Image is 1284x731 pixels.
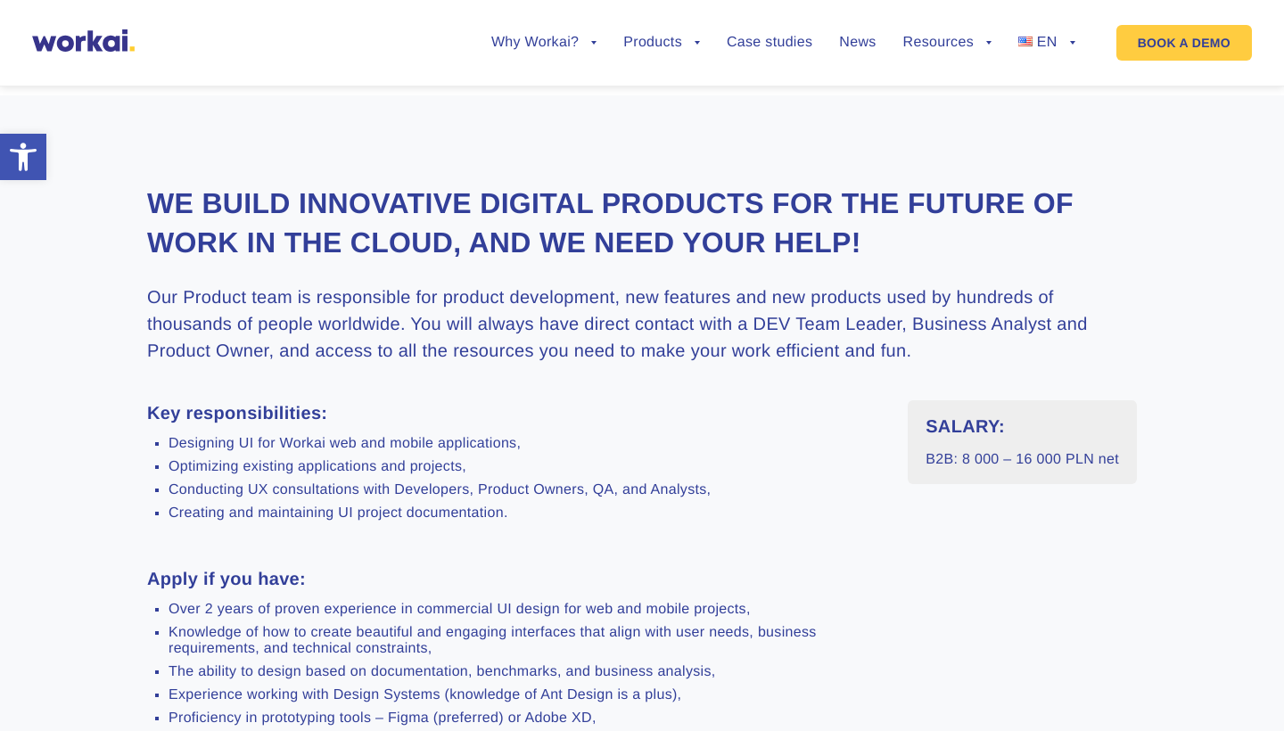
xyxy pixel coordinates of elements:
a: Products [623,36,700,50]
h3: Our Product team is responsible for product development, new features and new products used by hu... [147,284,1137,365]
input: I hereby consent to the processing of my personal data of a special category contained in my appl... [4,341,16,353]
li: Optimizing existing applications and projects, [169,459,881,475]
li: Conducting UX consultations with Developers, Product Owners, QA, and Analysts, [169,482,881,498]
p: B2B: 8 000 – 16 000 PLN net [926,449,1119,471]
h3: SALARY: [926,414,1119,440]
h2: We build innovative digital products for the future of work in the Cloud, and we need your help! [147,185,1137,261]
a: BOOK A DEMO [1116,25,1252,61]
li: The ability to design based on documentation, benchmarks, and business analysis, [169,664,881,680]
span: EN [1037,35,1058,50]
li: Proficiency in prototyping tools – Figma (preferred) or Adobe XD, [169,710,881,727]
span: I hereby consent to the processing of my personal data of a special category contained in my appl... [4,340,830,406]
span: I hereby consent to the processing of the personal data I have provided during the recruitment pr... [4,247,806,297]
a: Why Workai? [491,36,597,50]
li: Over 2 years of proven experience in commercial UI design for web and mobile projects, [169,602,881,618]
li: Experience working with Design Systems (knowledge of Ant Design is a plus), [169,687,881,703]
li: Knowledge of how to create beautiful and engaging interfaces that align with user needs, business... [169,625,881,657]
strong: Key responsibilities: [147,404,327,423]
a: Privacy Policy [261,478,345,496]
li: Designing UI for Workai web and mobile applications, [169,436,881,452]
input: I hereby consent to the processing of the personal data I have provided during the recruitment pr... [4,249,16,260]
strong: Apply if you have: [147,570,306,589]
li: Creating and maintaining UI project documentation. [169,505,881,522]
a: News [839,36,876,50]
a: Resources [903,36,992,50]
span: Mobile phone number [419,73,562,91]
a: Case studies [727,36,812,50]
